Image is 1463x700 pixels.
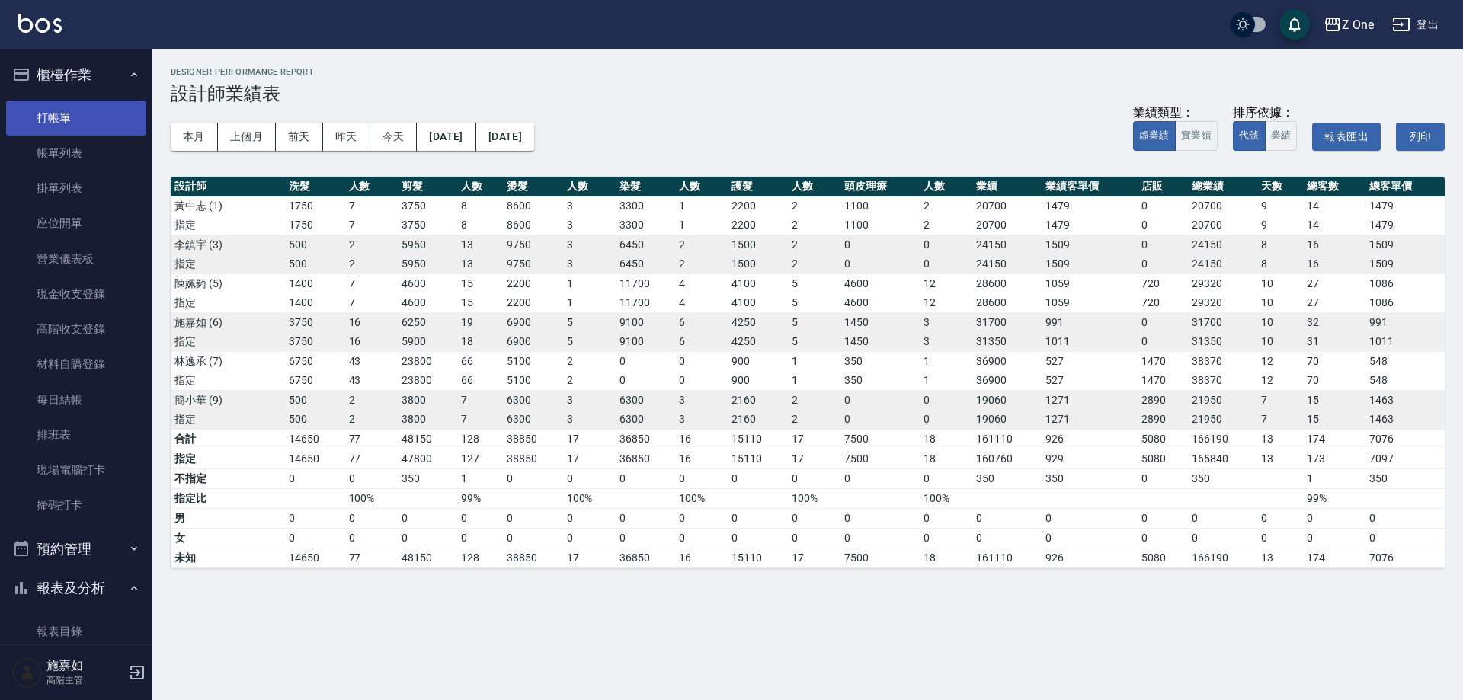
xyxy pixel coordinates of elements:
td: 43 [345,371,398,391]
td: 1500 [728,235,788,254]
td: 15 [457,273,503,293]
td: 2 [788,196,840,216]
td: 6 [675,332,728,352]
td: 1400 [285,273,345,293]
button: 前天 [276,123,323,151]
td: 16 [345,312,398,332]
td: 19060 [972,390,1042,410]
td: 1509 [1042,254,1138,274]
td: 32 [1303,312,1365,332]
th: 人數 [563,177,616,197]
img: Person [12,657,43,688]
td: 527 [1042,371,1138,391]
a: 排班表 [6,417,146,452]
a: 現金收支登錄 [6,276,146,312]
td: 2 [788,254,840,274]
td: 1 [920,371,972,391]
h3: 設計師業績表 [171,83,1445,104]
a: 打帳單 [6,101,146,136]
th: 總客單價 [1365,177,1445,197]
td: 27 [1303,293,1365,313]
td: 38370 [1188,371,1257,391]
td: 7 [345,196,398,216]
td: 70 [1303,351,1365,371]
button: 登出 [1386,11,1445,39]
td: 1 [788,351,840,371]
td: 0 [840,390,920,410]
td: 28600 [972,273,1042,293]
td: 0 [1138,235,1188,254]
td: 10 [1257,293,1303,313]
td: 7 [345,293,398,313]
td: 0 [616,371,676,391]
td: 指定 [171,216,285,235]
a: 掃碼打卡 [6,487,146,523]
a: 掛單列表 [6,171,146,206]
td: 991 [1042,312,1138,332]
th: 店販 [1138,177,1188,197]
td: 1463 [1365,390,1445,410]
td: 1271 [1042,390,1138,410]
td: 9 [1257,216,1303,235]
td: 20700 [1188,216,1257,235]
td: 1100 [840,196,920,216]
td: 2 [345,254,398,274]
td: 7 [345,273,398,293]
button: 虛業績 [1133,121,1176,151]
td: 4600 [398,293,458,313]
a: 帳單列表 [6,136,146,171]
td: 13 [457,235,503,254]
td: 9 [1257,196,1303,216]
td: 5 [563,332,616,352]
td: 0 [1138,312,1188,332]
button: 上個月 [218,123,276,151]
button: 報表匯出 [1312,123,1381,151]
table: a dense table [171,177,1445,568]
td: 1470 [1138,371,1188,391]
td: 5950 [398,254,458,274]
td: 31350 [972,332,1042,352]
td: 1 [563,293,616,313]
td: 5950 [398,235,458,254]
td: 4250 [728,312,788,332]
td: 36900 [972,371,1042,391]
td: 1450 [840,332,920,352]
td: 2 [345,390,398,410]
td: 70 [1303,371,1365,391]
th: 燙髮 [503,177,563,197]
button: [DATE] [476,123,534,151]
td: 4250 [728,332,788,352]
td: 14 [1303,196,1365,216]
a: 座位開單 [6,206,146,241]
td: 66 [457,351,503,371]
th: 人數 [345,177,398,197]
td: 29320 [1188,293,1257,313]
td: 20700 [972,216,1042,235]
td: 23800 [398,351,458,371]
td: 7 [1257,410,1303,430]
a: 報表目錄 [6,614,146,649]
td: 2 [920,196,972,216]
td: 27 [1303,273,1365,293]
td: 4 [675,273,728,293]
td: 16 [1303,254,1365,274]
td: 3750 [285,312,345,332]
td: 7 [345,216,398,235]
td: 527 [1042,351,1138,371]
td: 1509 [1042,235,1138,254]
button: 報表及分析 [6,568,146,608]
td: 0 [675,371,728,391]
h2: Designer Performance Report [171,67,1445,77]
td: 11700 [616,293,676,313]
th: 頭皮理療 [840,177,920,197]
td: 7 [457,390,503,410]
button: [DATE] [417,123,475,151]
td: 12 [920,273,972,293]
td: 1479 [1042,216,1138,235]
td: 350 [840,351,920,371]
td: 3 [563,390,616,410]
td: 8600 [503,216,563,235]
td: 19 [457,312,503,332]
td: 陳姵錡 (5) [171,273,285,293]
td: 350 [840,371,920,391]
